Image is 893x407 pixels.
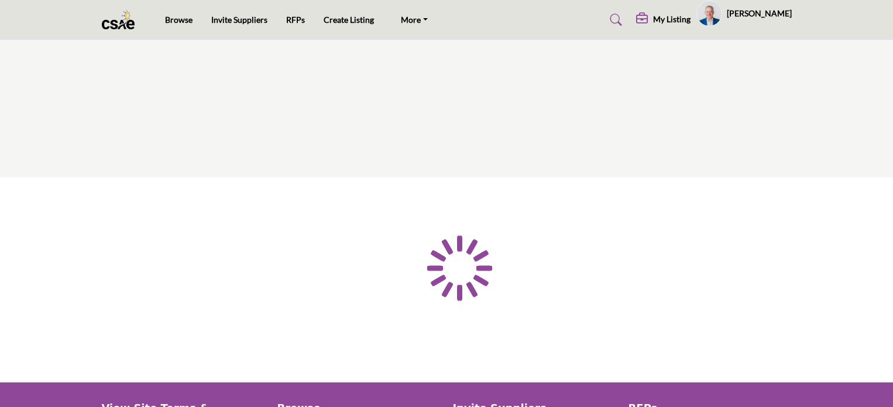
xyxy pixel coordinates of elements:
a: Browse [165,15,193,25]
button: Show hide supplier dropdown [696,1,722,26]
a: Invite Suppliers [211,15,267,25]
div: My Listing [636,13,691,27]
a: Create Listing [324,15,374,25]
a: Search [599,11,630,29]
img: Site Logo [102,10,141,29]
a: RFPs [286,15,305,25]
h5: My Listing [653,14,691,25]
h5: [PERSON_NAME] [727,8,792,19]
a: More [393,12,436,28]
